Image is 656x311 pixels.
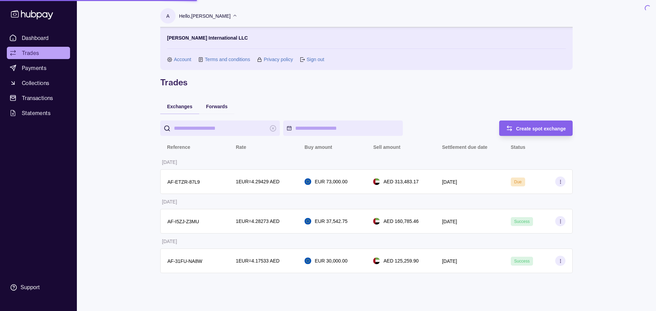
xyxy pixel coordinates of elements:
span: Transactions [22,94,53,102]
p: Hello, [PERSON_NAME] [179,12,231,20]
span: Statements [22,109,51,117]
h1: Trades [160,77,573,88]
a: Collections [7,77,70,89]
img: ae [373,218,380,225]
p: [DATE] [442,219,457,224]
span: Due [514,180,522,184]
p: 1 EUR = 4.17533 AED [236,257,279,265]
img: eu [304,218,311,225]
p: Buy amount [304,144,332,150]
input: search [174,121,266,136]
span: Success [514,259,530,264]
span: Success [514,219,530,224]
p: AED 313,483.17 [383,178,419,185]
p: AED 125,259.90 [383,257,419,265]
img: eu [304,178,311,185]
p: Status [511,144,525,150]
span: Trades [22,49,39,57]
a: Terms and conditions [205,56,250,63]
img: eu [304,257,311,264]
p: Rate [236,144,246,150]
span: Exchanges [167,104,192,109]
p: [DATE] [162,239,177,244]
span: Payments [22,64,46,72]
a: Transactions [7,92,70,104]
a: Dashboard [7,32,70,44]
p: AF-ETZR-87L9 [167,179,200,185]
p: [DATE] [162,199,177,204]
p: AF-I5ZJ-Z3MU [167,219,199,224]
p: A [166,12,169,20]
p: AF-31FU-NA8W [167,258,202,264]
a: Privacy policy [264,56,293,63]
span: Forwards [206,104,228,109]
p: [DATE] [162,159,177,165]
span: Dashboard [22,34,49,42]
p: EUR 73,000.00 [315,178,347,185]
p: Settlement due date [442,144,488,150]
a: Sign out [306,56,324,63]
p: AED 160,785.46 [383,217,419,225]
p: EUR 30,000.00 [315,257,347,265]
img: ae [373,257,380,264]
a: Payments [7,62,70,74]
p: Sell amount [373,144,400,150]
p: [DATE] [442,258,457,264]
span: Create spot exchange [516,126,566,131]
a: Statements [7,107,70,119]
p: Reference [167,144,190,150]
div: Support [20,284,40,291]
p: [DATE] [442,179,457,185]
p: [PERSON_NAME] International LLC [167,34,248,42]
p: 1 EUR = 4.28273 AED [236,217,279,225]
button: Create spot exchange [499,121,573,136]
a: Trades [7,47,70,59]
span: Collections [22,79,49,87]
a: Account [174,56,191,63]
a: Support [7,280,70,295]
p: EUR 37,542.75 [315,217,347,225]
img: ae [373,178,380,185]
p: 1 EUR = 4.29429 AED [236,178,279,185]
